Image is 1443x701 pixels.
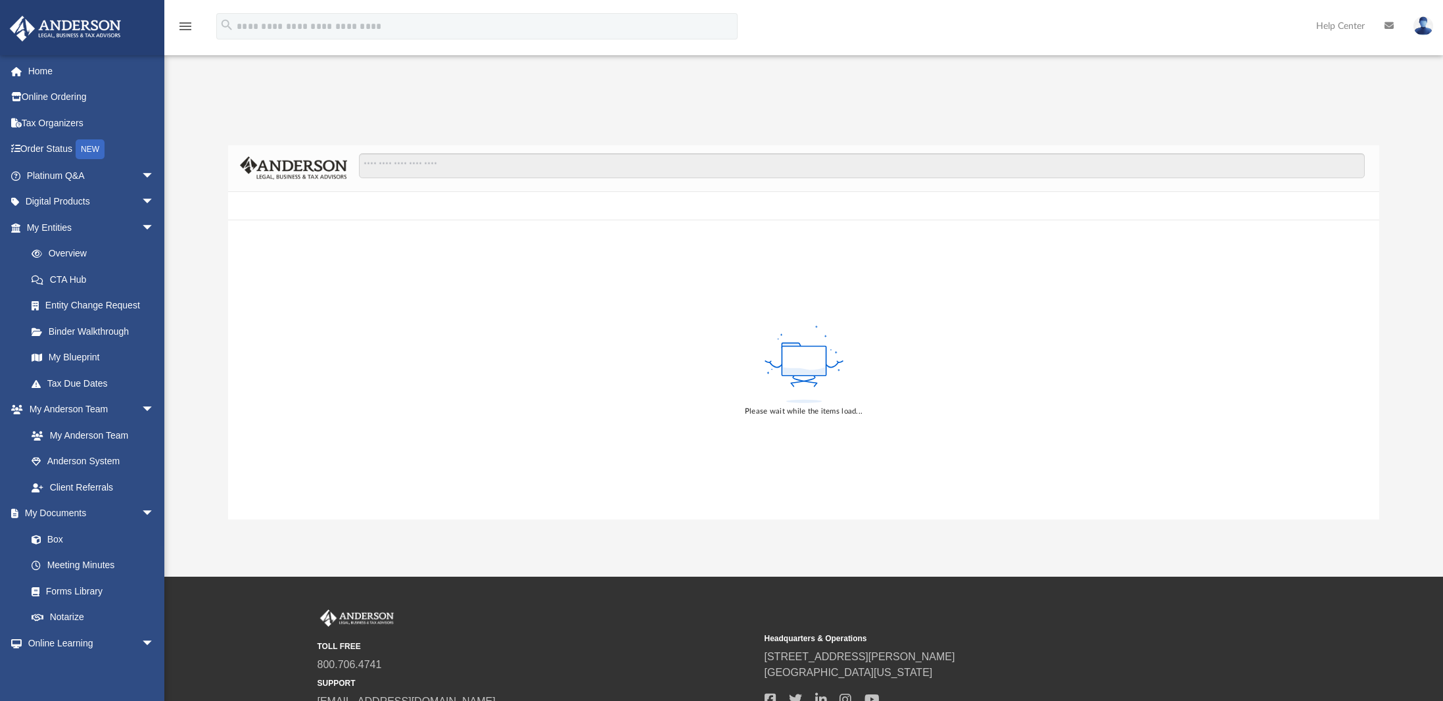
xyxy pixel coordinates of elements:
a: My Blueprint [18,345,168,371]
a: Online Ordering [9,84,174,110]
small: Headquarters & Operations [765,633,1202,644]
a: Online Learningarrow_drop_down [9,630,168,656]
a: CTA Hub [18,266,174,293]
span: arrow_drop_down [141,162,168,189]
a: 800.706.4741 [318,659,382,670]
span: arrow_drop_down [141,397,168,423]
small: SUPPORT [318,677,755,689]
div: Please wait while the items load... [745,406,863,418]
a: My Entitiesarrow_drop_down [9,214,174,241]
a: Digital Productsarrow_drop_down [9,189,174,215]
img: Anderson Advisors Platinum Portal [6,16,125,41]
i: menu [177,18,193,34]
a: [GEOGRAPHIC_DATA][US_STATE] [765,667,933,678]
a: Anderson System [18,448,168,475]
a: Platinum Q&Aarrow_drop_down [9,162,174,189]
a: Courses [18,656,168,683]
a: Overview [18,241,174,267]
a: Notarize [18,604,168,631]
a: Box [18,526,161,552]
a: Meeting Minutes [18,552,168,579]
span: arrow_drop_down [141,500,168,527]
div: NEW [76,139,105,159]
a: Binder Walkthrough [18,318,174,345]
a: Order StatusNEW [9,136,174,163]
input: Search files and folders [359,153,1365,178]
a: Tax Organizers [9,110,174,136]
img: Anderson Advisors Platinum Portal [318,610,396,627]
a: Home [9,58,174,84]
span: arrow_drop_down [141,630,168,657]
a: Tax Due Dates [18,370,174,397]
a: My Documentsarrow_drop_down [9,500,168,527]
a: Entity Change Request [18,293,174,319]
i: search [220,18,234,32]
a: menu [177,25,193,34]
small: TOLL FREE [318,641,755,652]
a: [STREET_ADDRESS][PERSON_NAME] [765,651,955,662]
a: My Anderson Team [18,422,161,448]
a: My Anderson Teamarrow_drop_down [9,397,168,423]
span: arrow_drop_down [141,214,168,241]
a: Client Referrals [18,474,168,500]
img: User Pic [1413,16,1433,36]
a: Forms Library [18,578,161,604]
span: arrow_drop_down [141,189,168,216]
